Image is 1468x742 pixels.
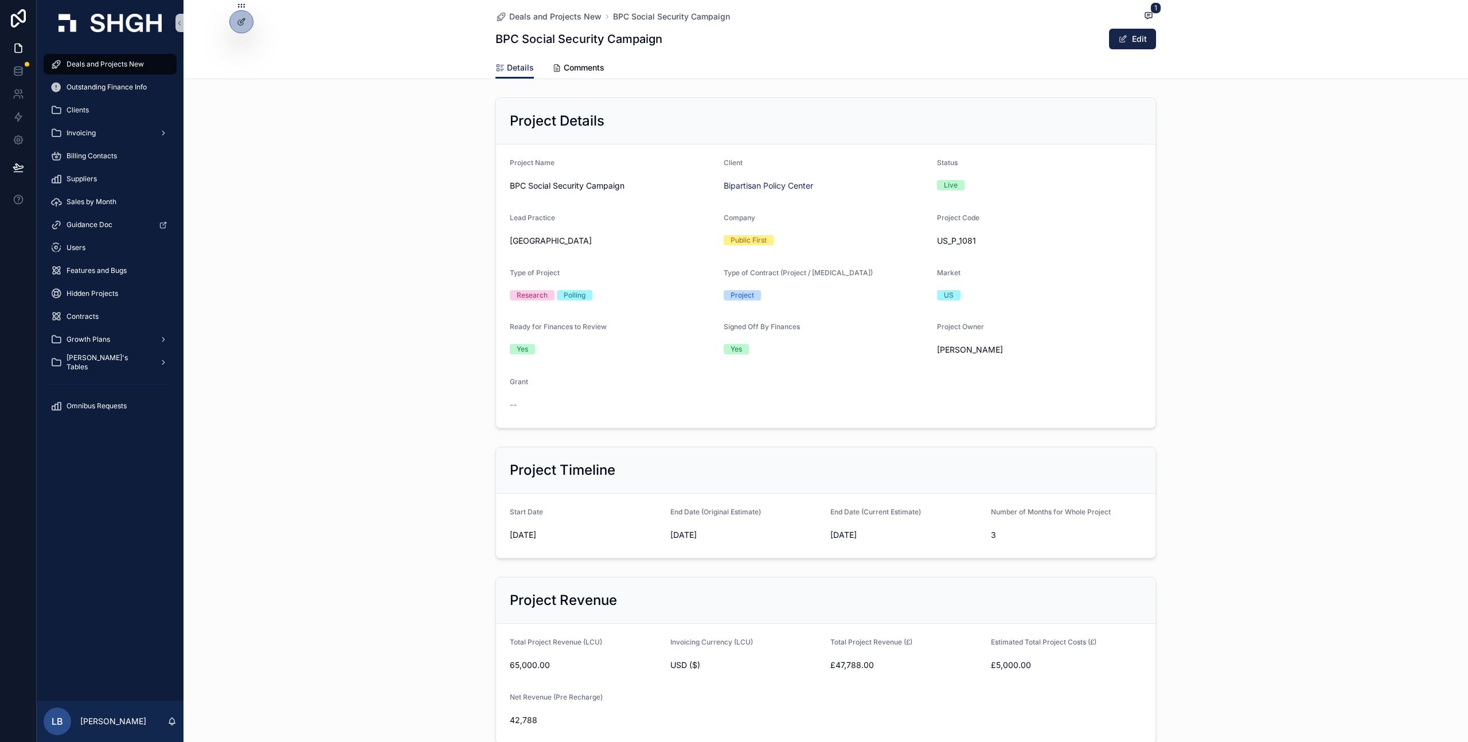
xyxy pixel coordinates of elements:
[564,290,585,300] div: Polling
[67,266,127,275] span: Features and Bugs
[44,306,177,327] a: Contracts
[510,158,555,167] span: Project Name
[44,54,177,75] a: Deals and Projects New
[44,329,177,350] a: Growth Plans
[991,507,1111,516] span: Number of Months for Whole Project
[552,57,604,80] a: Comments
[509,11,602,22] span: Deals and Projects New
[510,659,661,671] span: 65,000.00
[44,260,177,281] a: Features and Bugs
[510,112,604,130] h2: Project Details
[731,344,742,354] div: Yes
[724,268,873,277] span: Type of Contract (Project / [MEDICAL_DATA])
[67,83,147,92] span: Outstanding Finance Info
[67,151,117,161] span: Billing Contacts
[991,659,1142,671] span: £5,000.00
[67,106,89,115] span: Clients
[67,174,97,183] span: Suppliers
[67,289,118,298] span: Hidden Projects
[44,214,177,235] a: Guidance Doc
[510,213,555,222] span: Lead Practice
[44,396,177,416] a: Omnibus Requests
[944,290,954,300] div: US
[67,197,116,206] span: Sales by Month
[80,716,146,727] p: [PERSON_NAME]
[44,237,177,258] a: Users
[724,180,813,192] a: Bipartisan Policy Center
[44,192,177,212] a: Sales by Month
[510,591,617,610] h2: Project Revenue
[937,344,1003,356] span: [PERSON_NAME]
[670,659,700,671] span: USD ($)
[67,243,85,252] span: Users
[67,128,96,138] span: Invoicing
[510,235,592,247] span: [GEOGRAPHIC_DATA]
[830,659,982,671] span: £47,788.00
[510,638,602,646] span: Total Project Revenue (LCU)
[830,507,921,516] span: End Date (Current Estimate)
[44,352,177,373] a: [PERSON_NAME]'s Tables
[830,638,912,646] span: Total Project Revenue (£)
[937,322,984,331] span: Project Owner
[830,529,982,541] span: [DATE]
[510,399,517,411] span: --
[67,353,150,372] span: [PERSON_NAME]'s Tables
[67,335,110,344] span: Growth Plans
[67,312,99,321] span: Contracts
[495,11,602,22] a: Deals and Projects New
[44,100,177,120] a: Clients
[991,638,1096,646] span: Estimated Total Project Costs (£)
[1141,9,1156,24] button: 1
[937,158,958,167] span: Status
[724,322,800,331] span: Signed Off By Finances
[510,507,543,516] span: Start Date
[1150,2,1161,14] span: 1
[58,14,162,32] img: App logo
[510,714,661,726] span: 42,788
[44,77,177,97] a: Outstanding Finance Info
[670,529,822,541] span: [DATE]
[495,57,534,79] a: Details
[495,31,662,47] h1: BPC Social Security Campaign
[507,62,534,73] span: Details
[937,268,961,277] span: Market
[510,529,661,541] span: [DATE]
[1109,29,1156,49] button: Edit
[517,290,548,300] div: Research
[44,123,177,143] a: Invoicing
[510,693,603,701] span: Net Revenue (Pre Recharge)
[510,268,560,277] span: Type of Project
[937,235,1142,247] span: US_P_1081
[510,180,715,192] span: BPC Social Security Campaign
[67,60,144,69] span: Deals and Projects New
[517,344,528,354] div: Yes
[44,169,177,189] a: Suppliers
[944,180,958,190] div: Live
[44,283,177,304] a: Hidden Projects
[564,62,604,73] span: Comments
[510,377,528,386] span: Grant
[670,507,761,516] span: End Date (Original Estimate)
[613,11,730,22] a: BPC Social Security Campaign
[991,529,1142,541] span: 3
[52,714,63,728] span: LB
[37,46,183,431] div: scrollable content
[724,158,743,167] span: Client
[670,638,753,646] span: Invoicing Currency (LCU)
[731,290,754,300] div: Project
[67,220,112,229] span: Guidance Doc
[67,401,127,411] span: Omnibus Requests
[724,213,755,222] span: Company
[937,213,979,222] span: Project Code
[510,461,615,479] h2: Project Timeline
[44,146,177,166] a: Billing Contacts
[731,235,767,245] div: Public First
[510,322,607,331] span: Ready for Finances to Review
